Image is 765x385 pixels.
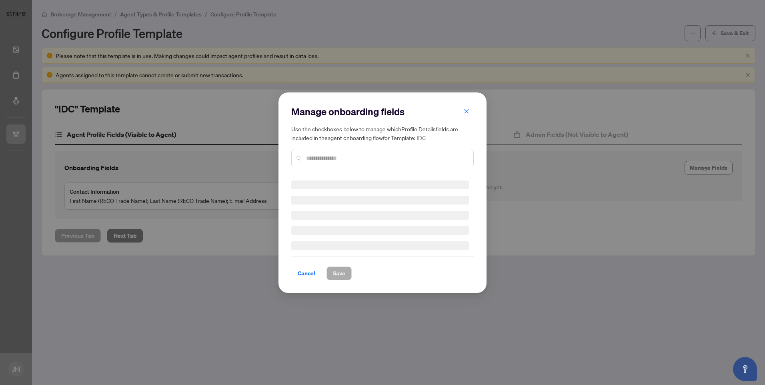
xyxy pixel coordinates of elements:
h2: Manage onboarding fields [291,105,474,118]
button: Open asap [733,357,757,381]
span: IDC [417,134,426,142]
button: Save [326,267,352,280]
button: Cancel [291,267,322,280]
h5: Use the checkboxes below to manage which Profile Details fields are included in the agent onboard... [291,124,474,142]
span: Cancel [298,267,315,280]
span: close [464,108,469,114]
